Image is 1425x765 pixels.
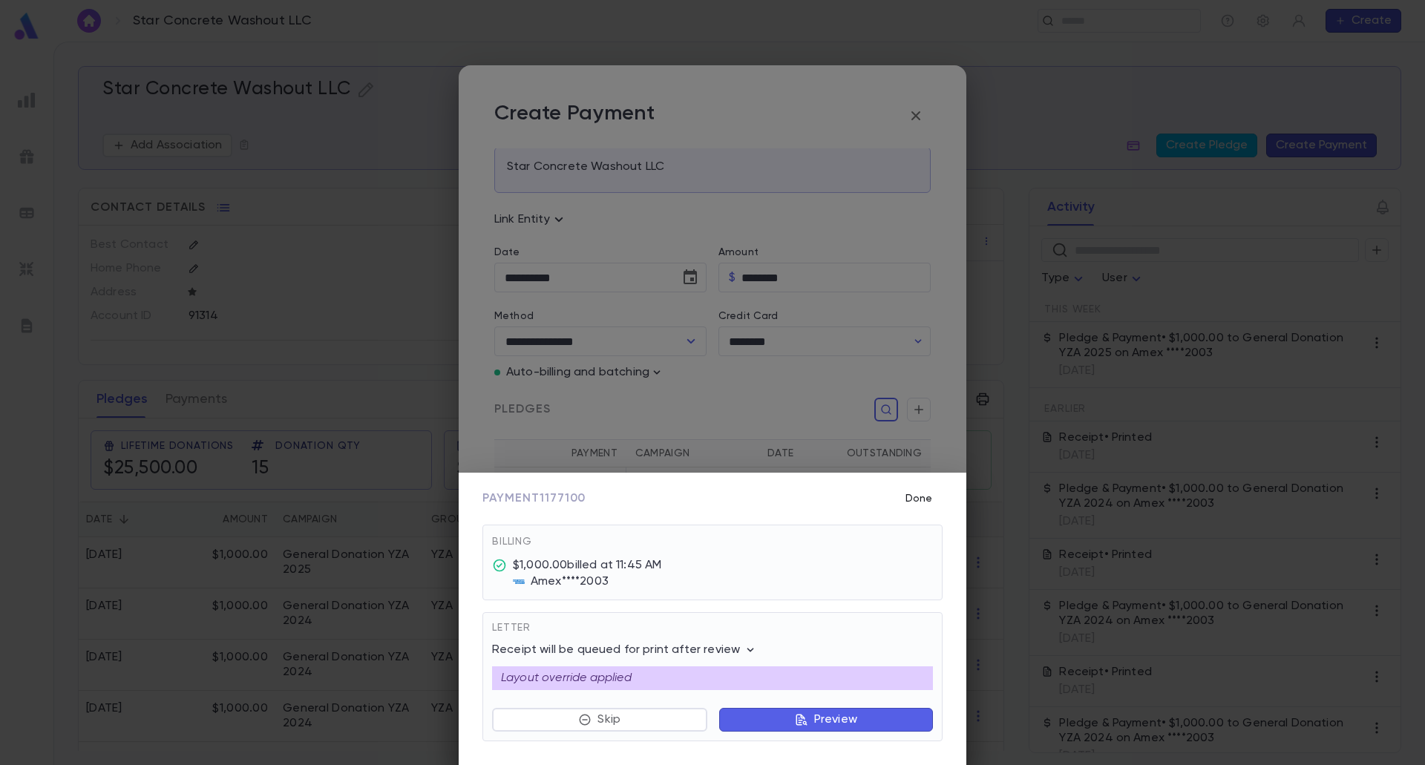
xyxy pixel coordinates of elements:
div: Letter [492,622,933,643]
p: Receipt will be queued for print after review [492,643,758,657]
button: Done [895,485,943,513]
div: Layout override applied [492,666,933,690]
div: $1,000.00 billed at 11:45 AM [513,558,661,573]
button: Skip [492,708,707,732]
span: Billing [492,536,532,547]
button: Preview [719,708,933,732]
span: Payment 1177100 [482,491,586,506]
p: Skip [597,712,620,727]
p: Preview [814,712,857,727]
